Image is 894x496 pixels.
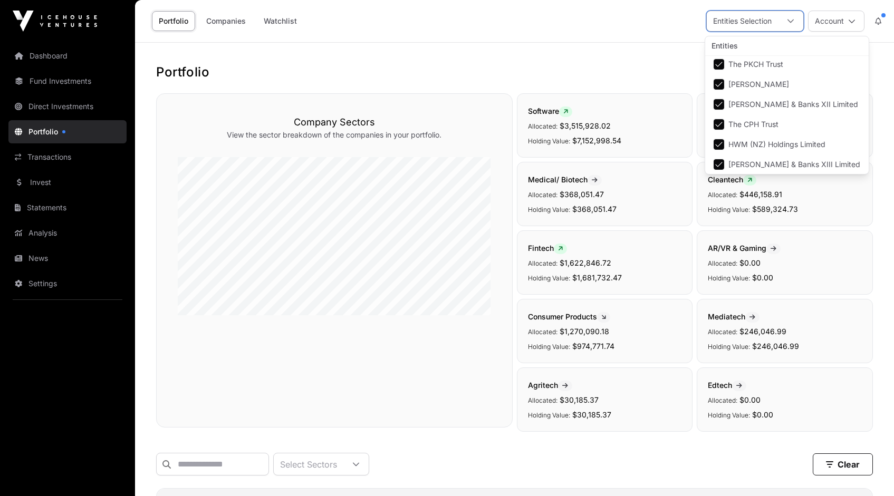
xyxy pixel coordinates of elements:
img: Icehouse Ventures Logo [13,11,97,32]
span: Consumer Products [528,312,610,321]
span: HWM (NZ) Holdings Limited [728,141,825,148]
span: Holding Value: [708,206,750,213]
button: Clear [813,453,873,475]
span: $0.00 [739,395,761,404]
li: Christopher & Banks XII Limited [707,95,867,114]
span: Allocated: [708,396,737,404]
span: $1,622,846.72 [560,258,611,267]
span: $368,051.47 [560,190,604,199]
span: Medical/ Biotech [528,175,602,184]
span: Holding Value: [708,411,750,419]
span: [PERSON_NAME] [728,81,789,88]
span: Allocated: [708,191,737,199]
a: Portfolio [152,11,195,31]
span: $246,046.99 [739,327,786,336]
li: HWM (NZ) Holdings Limited [707,135,867,154]
span: Cleantech [708,175,756,184]
h1: Portfolio [156,64,873,81]
iframe: Chat Widget [841,445,894,496]
span: Software [528,106,572,115]
span: $974,771.74 [572,342,614,351]
button: Account [808,11,864,32]
span: Allocated: [528,122,557,130]
a: Settings [8,272,127,295]
span: $30,185.37 [572,410,611,419]
div: Entities [705,36,869,56]
span: [PERSON_NAME] & Banks XII Limited [728,101,858,108]
a: News [8,247,127,270]
span: $3,515,928.02 [560,121,611,130]
a: Invest [8,171,127,194]
a: Analysis [8,221,127,245]
span: Holding Value: [528,411,570,419]
span: Mediatech [708,312,760,321]
span: $1,681,732.47 [572,273,622,282]
span: Holding Value: [528,206,570,213]
span: Allocated: [528,396,557,404]
li: The PKCH Trust [707,55,867,74]
span: Holding Value: [708,274,750,282]
span: [PERSON_NAME] & Banks XIII Limited [728,161,860,168]
p: View the sector breakdown of the companies in your portfolio. [178,130,491,140]
a: Dashboard [8,44,127,67]
span: Holding Value: [528,274,570,282]
span: Allocated: [528,259,557,267]
a: Direct Investments [8,95,127,118]
span: $7,152,998.54 [572,136,621,145]
span: $0.00 [752,410,773,419]
a: Companies [199,11,253,31]
span: $246,046.99 [752,342,799,351]
span: $30,185.37 [560,395,599,404]
ul: Option List [705,53,869,176]
li: Christopher & Banks XIII Limited [707,155,867,174]
span: $0.00 [739,258,761,267]
span: Allocated: [528,328,557,336]
span: Allocated: [528,191,557,199]
span: $446,158.91 [739,190,782,199]
span: $1,270,090.18 [560,327,609,336]
a: Fund Investments [8,70,127,93]
span: $368,051.47 [572,205,617,213]
span: The CPH Trust [728,121,778,128]
span: Holding Value: [528,343,570,351]
li: The CPH Trust [707,115,867,134]
span: Edtech [708,381,746,390]
div: Select Sectors [274,453,343,475]
div: Entities Selection [707,11,778,31]
a: Statements [8,196,127,219]
span: Allocated: [708,259,737,267]
span: Holding Value: [708,343,750,351]
span: Fintech [528,244,567,252]
span: Holding Value: [528,137,570,145]
a: Transactions [8,145,127,169]
a: Watchlist [257,11,304,31]
span: $589,324.73 [752,205,798,213]
span: The PKCH Trust [728,61,783,68]
li: Peter Huljich [707,75,867,94]
span: $0.00 [752,273,773,282]
span: Agritech [528,381,572,390]
span: AR/VR & Gaming [708,244,781,252]
span: Allocated: [708,328,737,336]
a: Portfolio [8,120,127,143]
h3: Company Sectors [178,115,491,130]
